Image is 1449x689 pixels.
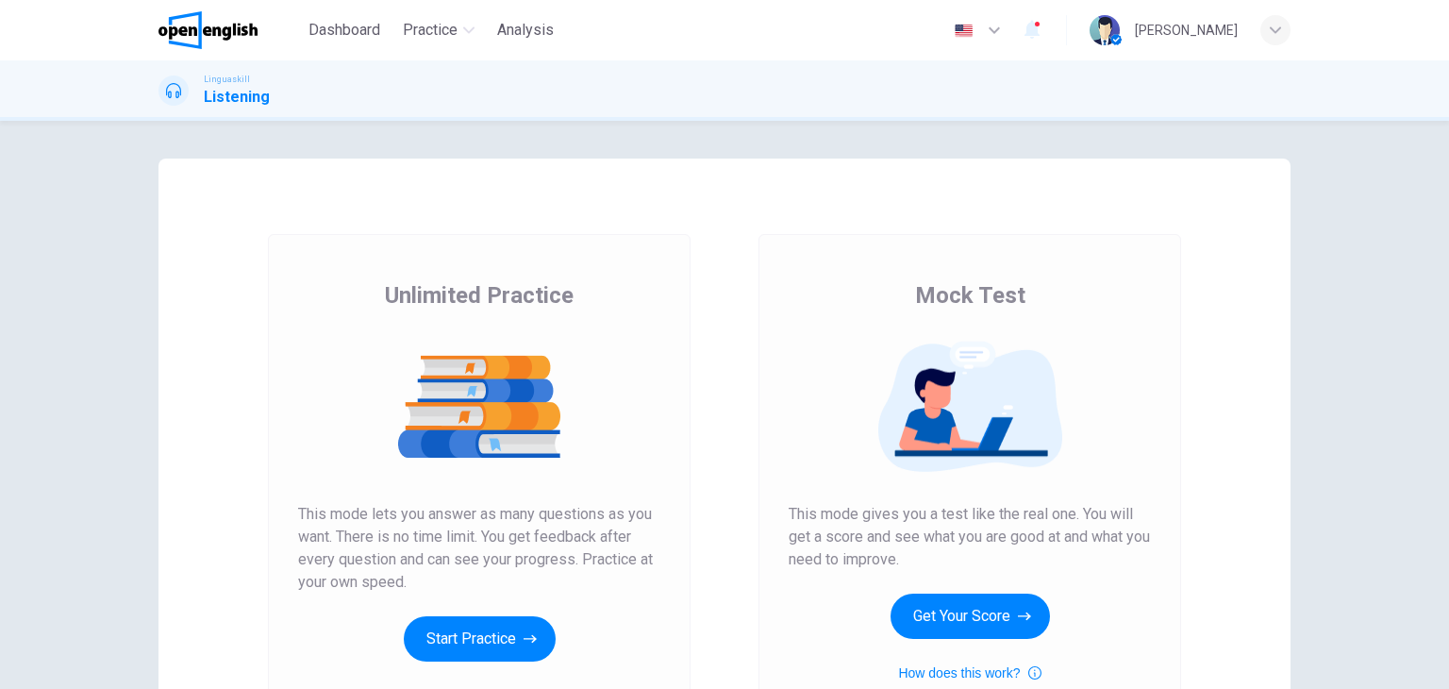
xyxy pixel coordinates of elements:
[898,662,1041,684] button: How does this work?
[497,19,554,42] span: Analysis
[204,73,250,86] span: Linguaskill
[301,13,388,47] button: Dashboard
[395,13,482,47] button: Practice
[915,280,1025,311] span: Mock Test
[298,503,660,594] span: This mode lets you answer as many questions as you want. There is no time limit. You get feedback...
[952,24,975,38] img: en
[308,19,380,42] span: Dashboard
[385,280,574,311] span: Unlimited Practice
[891,594,1050,639] button: Get Your Score
[789,503,1151,571] span: This mode gives you a test like the real one. You will get a score and see what you are good at a...
[404,616,556,662] button: Start Practice
[1135,19,1238,42] div: [PERSON_NAME]
[1090,15,1120,45] img: Profile picture
[158,11,301,49] a: OpenEnglish logo
[158,11,258,49] img: OpenEnglish logo
[403,19,458,42] span: Practice
[490,13,561,47] button: Analysis
[204,86,270,109] h1: Listening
